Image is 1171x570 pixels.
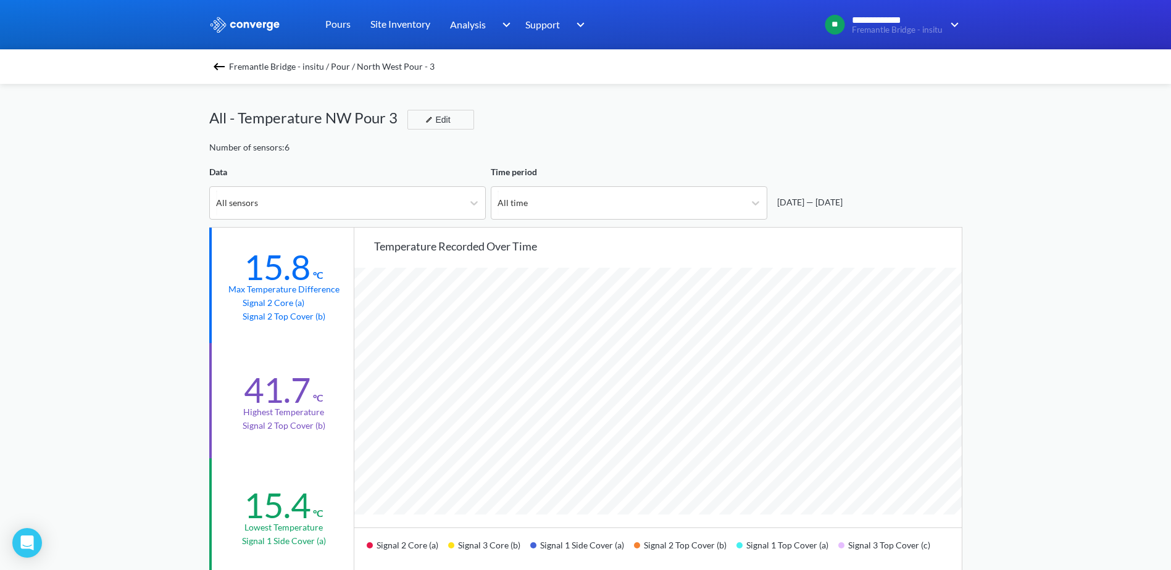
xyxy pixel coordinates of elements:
[569,17,588,32] img: downArrow.svg
[209,106,407,130] div: All - Temperature NW Pour 3
[450,17,486,32] span: Analysis
[498,196,528,210] div: All time
[243,310,325,323] p: Signal 2 Top Cover (b)
[244,484,310,526] div: 15.4
[374,238,962,255] div: Temperature recorded over time
[367,535,448,564] div: Signal 2 Core (a)
[425,116,433,123] img: edit-icon.svg
[229,58,435,75] span: Fremantle Bridge - insitu / Pour / North West Pour - 3
[228,283,340,296] div: Max temperature difference
[209,165,486,179] div: Data
[244,521,323,534] div: Lowest temperature
[209,141,290,154] div: Number of sensors: 6
[243,405,324,419] div: Highest temperature
[494,17,514,32] img: downArrow.svg
[634,535,736,564] div: Signal 2 Top Cover (b)
[448,535,530,564] div: Signal 3 Core (b)
[838,535,940,564] div: Signal 3 Top Cover (c)
[772,196,843,209] div: [DATE] — [DATE]
[244,246,310,288] div: 15.8
[852,25,943,35] span: Fremantle Bridge - insitu
[242,534,326,548] p: Signal 1 Side Cover (a)
[216,196,258,210] div: All sensors
[243,419,325,432] p: Signal 2 Top Cover (b)
[212,59,227,74] img: backspace.svg
[209,17,281,33] img: logo_ewhite.svg
[736,535,838,564] div: Signal 1 Top Cover (a)
[12,528,42,558] div: Open Intercom Messenger
[943,17,962,32] img: downArrow.svg
[244,369,310,411] div: 41.7
[491,165,767,179] div: Time period
[243,296,325,310] p: Signal 2 Core (a)
[530,535,634,564] div: Signal 1 Side Cover (a)
[420,112,452,127] div: Edit
[407,110,474,130] button: Edit
[525,17,560,32] span: Support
